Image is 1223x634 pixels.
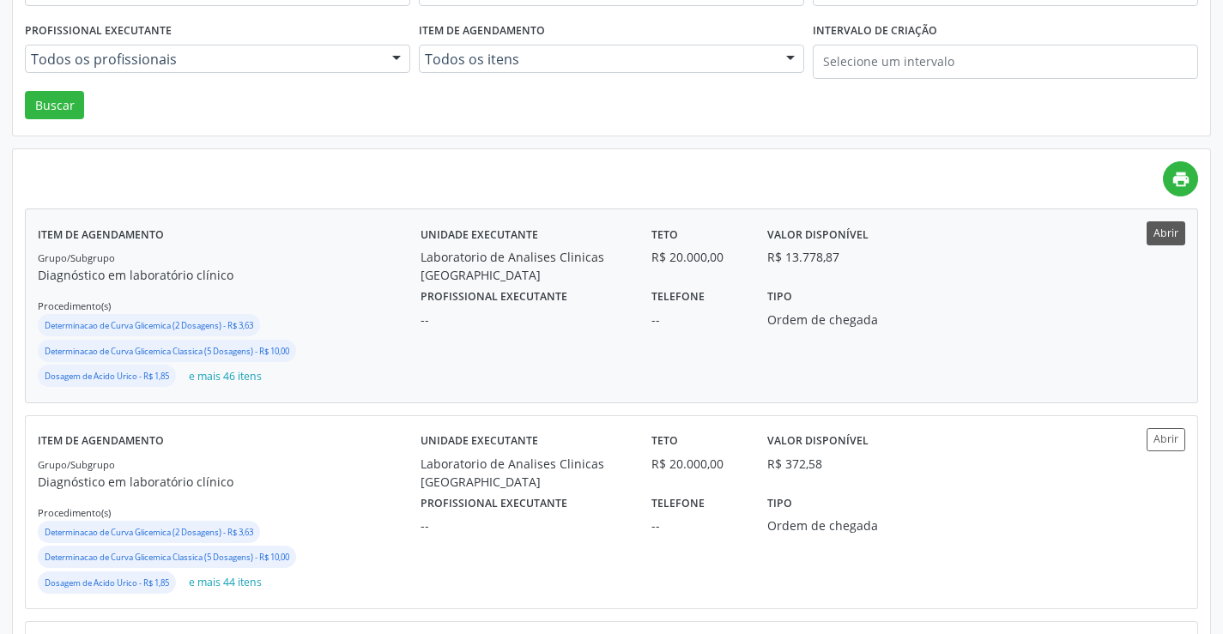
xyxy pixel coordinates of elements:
small: Determinacao de Curva Glicemica Classica (5 Dosagens) - R$ 10,00 [45,552,289,563]
label: Teto [651,221,678,248]
div: Ordem de chegada [767,311,917,329]
label: Unidade executante [421,428,538,455]
small: Grupo/Subgrupo [38,251,115,264]
div: R$ 372,58 [767,455,822,473]
label: Valor disponível [767,221,869,248]
label: Unidade executante [421,221,538,248]
label: Profissional executante [421,491,567,517]
span: Todos os itens [425,51,769,68]
label: Telefone [651,491,705,517]
small: Determinacao de Curva Glicemica (2 Dosagens) - R$ 3,63 [45,527,253,538]
div: -- [421,311,627,329]
button: Abrir [1147,428,1185,451]
label: Telefone [651,284,705,311]
small: Determinacao de Curva Glicemica (2 Dosagens) - R$ 3,63 [45,320,253,331]
label: Item de agendamento [38,221,164,248]
label: Item de agendamento [419,18,545,45]
div: R$ 20.000,00 [651,455,743,473]
small: Procedimento(s) [38,299,111,312]
a: print [1163,161,1198,196]
button: e mais 46 itens [182,365,269,388]
div: Ordem de chegada [767,516,917,534]
small: Procedimento(s) [38,506,111,519]
p: Diagnóstico em laboratório clínico [38,266,421,284]
label: Tipo [767,284,792,311]
button: e mais 44 itens [182,571,269,595]
small: Determinacao de Curva Glicemica Classica (5 Dosagens) - R$ 10,00 [45,346,289,357]
small: Dosagem de Acido Urico - R$ 1,85 [45,371,169,382]
label: Profissional executante [25,18,172,45]
div: -- [651,311,743,329]
label: Teto [651,428,678,455]
label: Tipo [767,491,792,517]
p: Diagnóstico em laboratório clínico [38,473,421,491]
i: print [1172,170,1190,189]
label: Profissional executante [421,284,567,311]
div: Laboratorio de Analises Clinicas [GEOGRAPHIC_DATA] [421,248,627,284]
div: Laboratorio de Analises Clinicas [GEOGRAPHIC_DATA] [421,455,627,491]
input: Selecione um intervalo [813,45,1198,79]
small: Dosagem de Acido Urico - R$ 1,85 [45,577,169,589]
small: Grupo/Subgrupo [38,458,115,471]
button: Buscar [25,91,84,120]
div: -- [651,516,743,534]
div: R$ 13.778,87 [767,248,839,266]
button: Abrir [1147,221,1185,245]
label: Intervalo de criação [813,18,937,45]
div: R$ 20.000,00 [651,248,743,266]
label: Valor disponível [767,428,869,455]
label: Item de agendamento [38,428,164,455]
span: Todos os profissionais [31,51,375,68]
div: -- [421,516,627,534]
